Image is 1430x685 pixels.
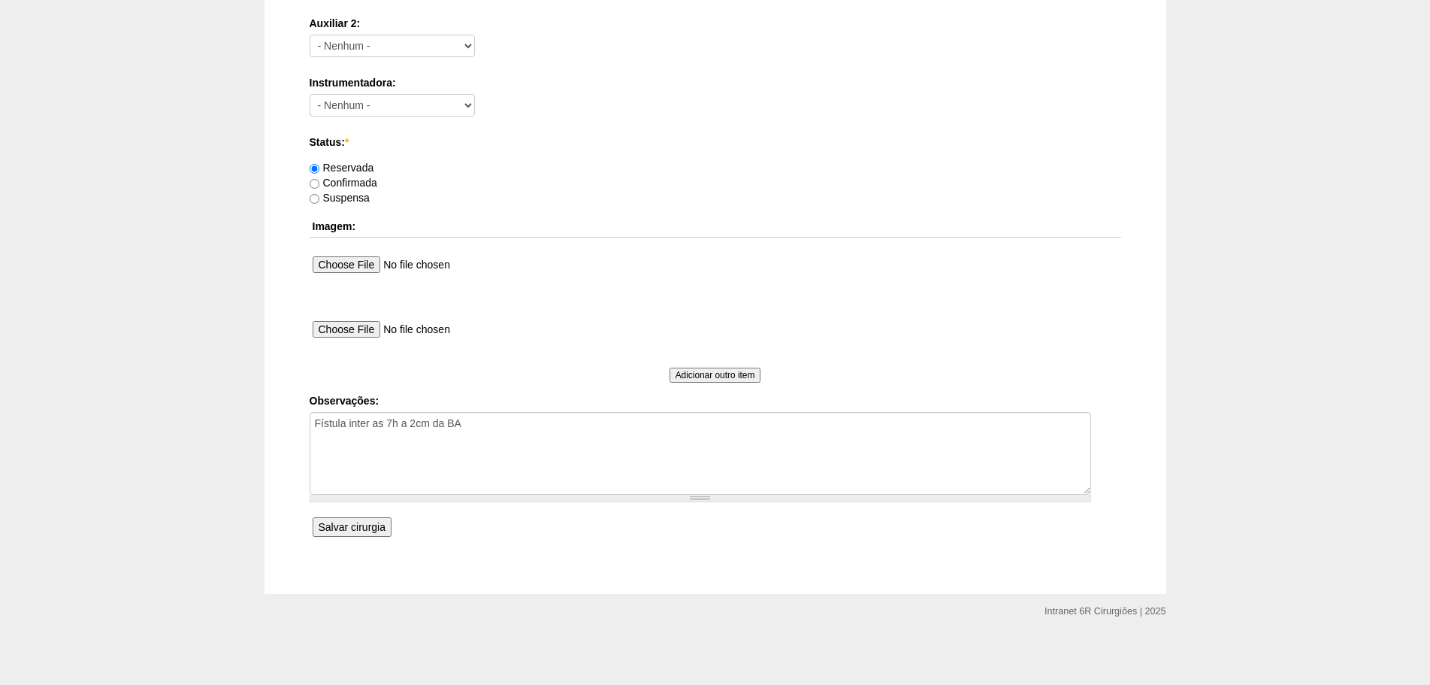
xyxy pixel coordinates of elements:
[1045,604,1165,619] div: Intranet 6R Cirurgiões | 2025
[310,412,1091,495] textarea: Fístula inter as 7h a 2cm da BA
[310,135,1121,150] label: Status:
[313,517,392,537] input: Salvar cirurgia
[310,192,370,204] label: Suspensa
[310,194,319,204] input: Suspensa
[310,162,374,174] label: Reservada
[310,216,1121,238] th: Imagem:
[345,136,349,148] span: Este campo é obrigatório.
[310,179,319,189] input: Confirmada
[310,16,1121,31] label: Auxiliar 2:
[310,393,1121,408] label: Observações:
[670,368,761,383] input: Adicionar outro item
[310,75,1121,90] label: Instrumentadora:
[310,177,377,189] label: Confirmada
[310,164,319,174] input: Reservada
